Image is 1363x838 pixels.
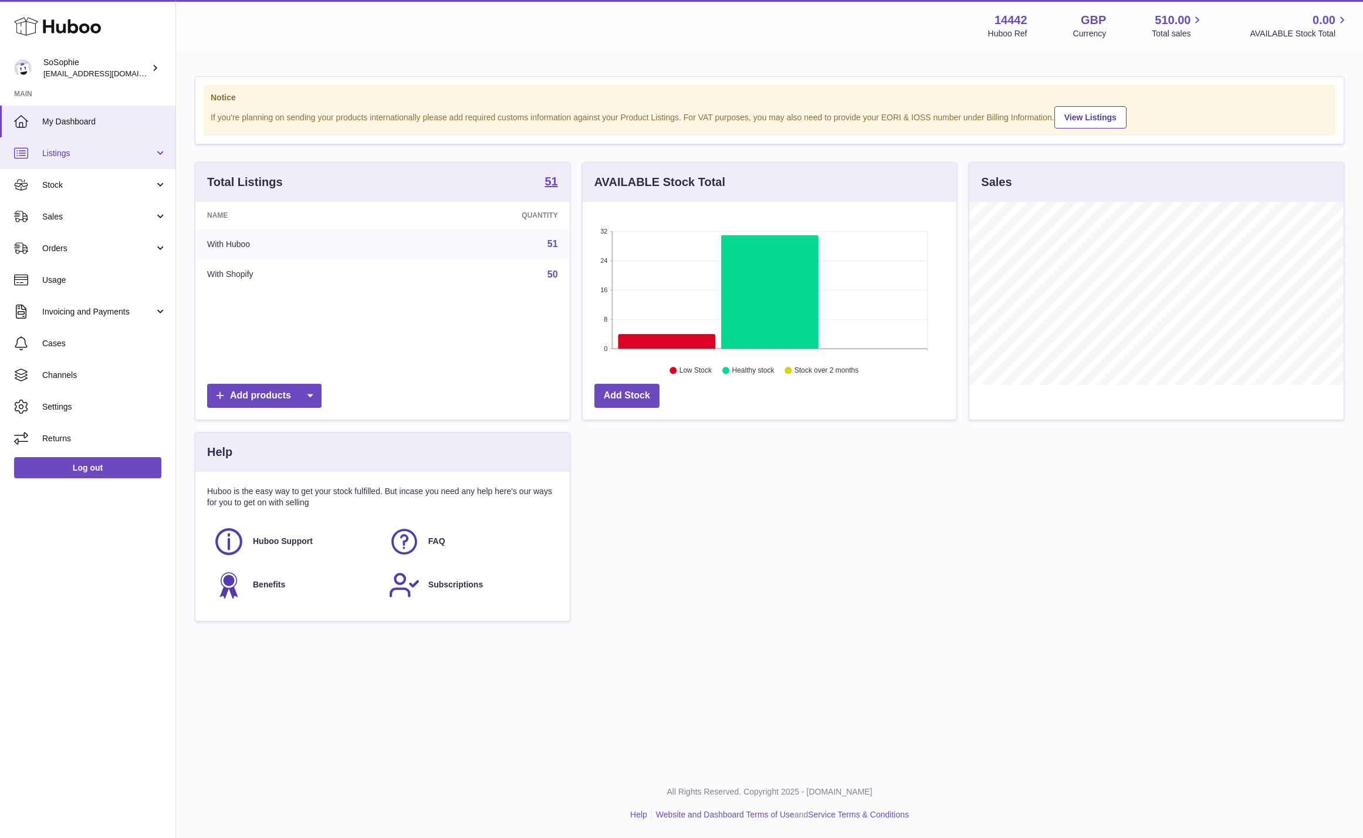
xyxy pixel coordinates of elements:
[42,116,167,127] span: My Dashboard
[42,275,167,286] span: Usage
[388,526,552,557] a: FAQ
[1250,28,1349,39] span: AVAILABLE Stock Total
[1081,12,1106,28] strong: GBP
[207,486,558,508] p: Huboo is the easy way to get your stock fulfilled. But incase you need any help here's our ways f...
[600,286,607,293] text: 16
[428,536,445,547] span: FAQ
[600,228,607,235] text: 32
[42,180,154,191] span: Stock
[195,259,397,290] td: With Shopify
[808,810,909,819] a: Service Terms & Conditions
[1155,12,1190,28] span: 510.00
[42,433,167,444] span: Returns
[732,367,774,375] text: Healthy stock
[600,257,607,264] text: 24
[1313,12,1335,28] span: 0.00
[14,457,161,478] a: Log out
[1073,28,1107,39] div: Currency
[630,810,647,819] a: Help
[679,367,712,375] text: Low Stock
[547,239,558,249] a: 51
[207,384,322,408] a: Add products
[42,370,167,381] span: Channels
[544,175,557,187] strong: 51
[652,809,909,820] li: and
[207,174,283,190] h3: Total Listings
[544,175,557,190] a: 51
[185,786,1354,798] p: All Rights Reserved. Copyright 2025 - [DOMAIN_NAME]
[14,59,32,77] img: info@thebigclick.co.uk
[43,57,149,79] div: SoSophie
[388,569,552,601] a: Subscriptions
[988,28,1027,39] div: Huboo Ref
[1152,12,1204,39] a: 510.00 Total sales
[42,306,154,317] span: Invoicing and Payments
[42,401,167,413] span: Settings
[42,211,154,222] span: Sales
[594,384,659,408] a: Add Stock
[43,69,173,78] span: [EMAIL_ADDRESS][DOMAIN_NAME]
[42,338,167,349] span: Cases
[794,367,858,375] text: Stock over 2 months
[213,526,377,557] a: Huboo Support
[594,174,725,190] h3: AVAILABLE Stock Total
[547,269,558,279] a: 50
[1250,12,1349,39] a: 0.00 AVAILABLE Stock Total
[211,92,1328,103] strong: Notice
[604,345,607,352] text: 0
[195,202,397,229] th: Name
[981,174,1012,190] h3: Sales
[195,229,397,259] td: With Huboo
[211,104,1328,129] div: If you're planning on sending your products internationally please add required customs informati...
[656,810,794,819] a: Website and Dashboard Terms of Use
[604,316,607,323] text: 8
[42,243,154,254] span: Orders
[397,202,570,229] th: Quantity
[42,148,154,159] span: Listings
[207,444,232,460] h3: Help
[1152,28,1204,39] span: Total sales
[1054,106,1127,129] a: View Listings
[253,579,285,590] span: Benefits
[428,579,483,590] span: Subscriptions
[213,569,377,601] a: Benefits
[995,12,1027,28] strong: 14442
[253,536,313,547] span: Huboo Support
